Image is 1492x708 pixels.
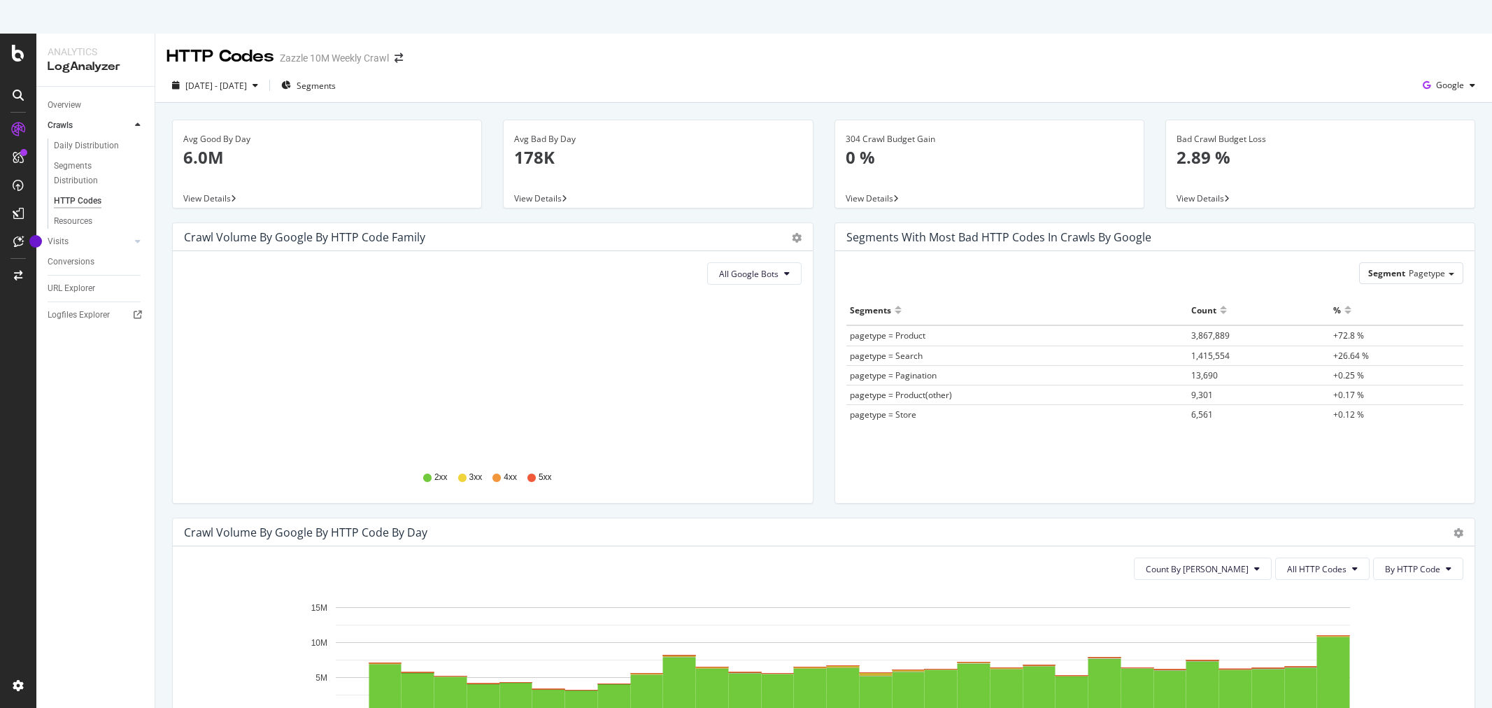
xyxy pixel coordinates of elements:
[311,603,327,613] text: 15M
[434,472,448,483] span: 2xx
[1333,330,1364,341] span: +72.8 %
[1333,369,1364,381] span: +0.25 %
[48,45,143,59] div: Analytics
[1146,563,1249,575] span: Count By Day
[48,281,145,296] a: URL Explorer
[1177,146,1464,169] p: 2.89 %
[315,673,327,683] text: 5M
[504,472,517,483] span: 4xx
[48,98,145,113] a: Overview
[792,233,802,243] div: gear
[48,118,131,133] a: Crawls
[514,146,802,169] p: 178K
[1191,350,1230,362] span: 1,415,554
[54,159,132,188] div: Segments Distribution
[48,234,131,249] a: Visits
[707,262,802,285] button: All Google Bots
[54,214,92,229] div: Resources
[48,98,81,113] div: Overview
[166,74,264,97] button: [DATE] - [DATE]
[183,192,231,204] span: View Details
[846,192,893,204] span: View Details
[184,230,425,244] div: Crawl Volume by google by HTTP Code Family
[184,525,427,539] div: Crawl Volume by google by HTTP Code by Day
[1191,369,1218,381] span: 13,690
[1373,558,1463,580] button: By HTTP Code
[850,299,891,321] div: Segments
[48,308,145,323] a: Logfiles Explorer
[1333,409,1364,420] span: +0.12 %
[850,409,916,420] span: pagetype = Store
[54,139,119,153] div: Daily Distribution
[280,51,389,65] div: Zazzle 10M Weekly Crawl
[48,255,94,269] div: Conversions
[1444,660,1478,694] iframe: Intercom live chat
[54,159,145,188] a: Segments Distribution
[48,118,73,133] div: Crawls
[276,74,341,97] button: Segments
[1191,299,1216,321] div: Count
[719,268,779,280] span: All Google Bots
[1333,389,1364,401] span: +0.17 %
[183,133,471,146] div: Avg Good By Day
[539,472,552,483] span: 5xx
[850,350,923,362] span: pagetype = Search
[1287,563,1347,575] span: All HTTP Codes
[1436,79,1464,91] span: Google
[850,389,952,401] span: pagetype = Product(other)
[846,133,1133,146] div: 304 Crawl Budget Gain
[1177,133,1464,146] div: Bad Crawl Budget Loss
[1191,409,1213,420] span: 6,561
[29,235,42,248] div: Tooltip anchor
[185,80,247,92] span: [DATE] - [DATE]
[48,59,143,75] div: LogAnalyzer
[846,146,1133,169] p: 0 %
[54,139,145,153] a: Daily Distribution
[1368,267,1405,279] span: Segment
[395,53,403,63] div: arrow-right-arrow-left
[48,308,110,323] div: Logfiles Explorer
[1454,528,1463,538] div: gear
[1333,350,1369,362] span: +26.64 %
[54,214,145,229] a: Resources
[1177,192,1224,204] span: View Details
[1409,267,1445,279] span: Pagetype
[514,133,802,146] div: Avg Bad By Day
[1275,558,1370,580] button: All HTTP Codes
[1191,389,1213,401] span: 9,301
[469,472,483,483] span: 3xx
[183,146,471,169] p: 6.0M
[850,369,937,381] span: pagetype = Pagination
[48,234,69,249] div: Visits
[846,230,1151,244] div: Segments with most bad HTTP codes in Crawls by google
[1191,330,1230,341] span: 3,867,889
[1333,299,1341,321] div: %
[54,194,145,208] a: HTTP Codes
[48,255,145,269] a: Conversions
[1417,74,1481,97] button: Google
[514,192,562,204] span: View Details
[311,638,327,648] text: 10M
[297,80,336,92] span: Segments
[850,330,925,341] span: pagetype = Product
[48,281,95,296] div: URL Explorer
[166,45,274,69] div: HTTP Codes
[54,194,101,208] div: HTTP Codes
[1385,563,1440,575] span: By HTTP Code
[1134,558,1272,580] button: Count By [PERSON_NAME]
